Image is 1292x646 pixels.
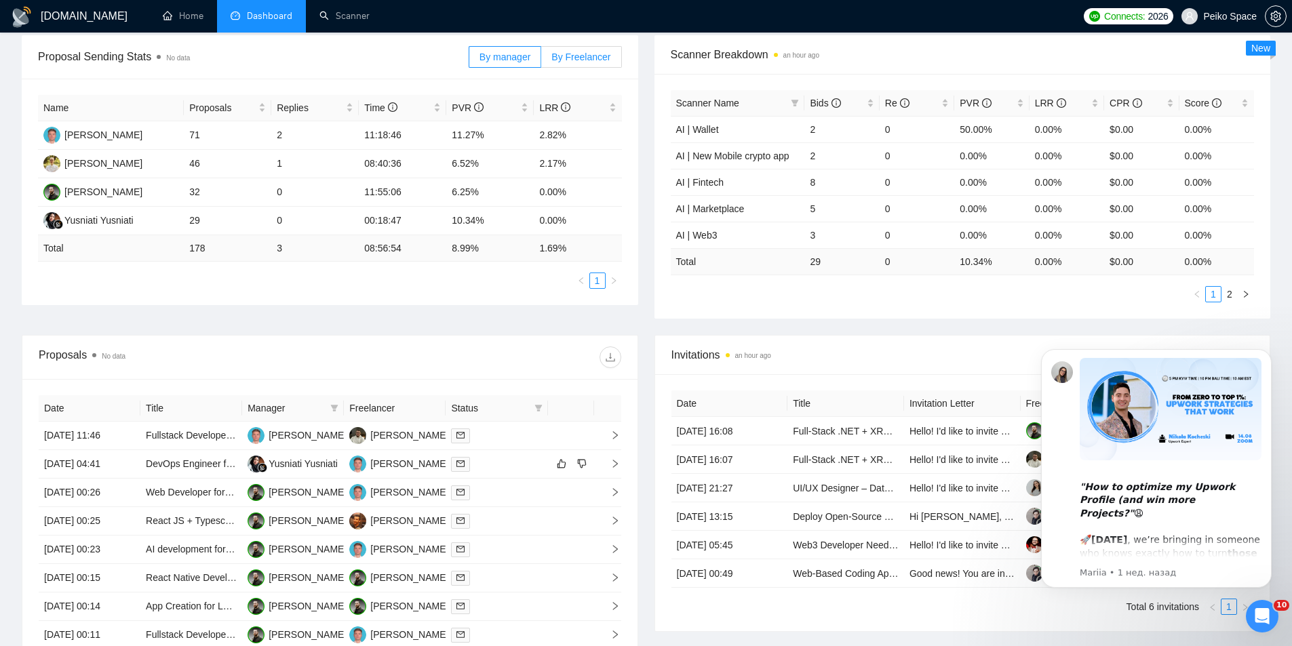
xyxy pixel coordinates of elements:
span: like [557,458,566,469]
span: info-circle [561,102,570,112]
td: 6.52% [446,150,534,178]
a: YYYusniati Yusniati [248,458,338,468]
span: mail [456,517,465,525]
span: right [600,487,620,497]
a: MC[PERSON_NAME] [248,600,347,611]
div: [PERSON_NAME] [269,513,347,528]
th: Date [39,395,140,422]
div: [PERSON_NAME] [370,428,448,443]
span: LRR [539,102,570,113]
div: [PERSON_NAME] [269,599,347,613]
button: left [573,272,589,289]
span: No data [166,54,190,62]
span: mail [456,573,465,582]
div: Yusniati Yusniati [64,213,134,228]
span: mail [456,488,465,496]
a: DL[PERSON_NAME] [43,129,142,140]
span: mail [456,602,465,610]
span: New [1251,43,1270,54]
span: Dashboard [247,10,292,22]
img: gigradar-bm.png [258,463,267,472]
div: [PERSON_NAME] [269,542,347,557]
img: DL [43,127,60,144]
span: PVR [960,98,992,108]
td: UI/UX Designer – Data Visualization & Responsive Design [787,474,904,502]
img: NS [349,512,366,529]
a: AI | Wallet [676,124,719,135]
div: [PERSON_NAME] [370,599,448,613]
button: like [553,456,570,472]
a: MC[PERSON_NAME] [248,628,347,639]
span: filter [328,398,341,418]
img: MC [248,512,265,529]
td: [DATE] 05:45 [671,531,788,559]
td: Deploy Open-Source Dyad AI App Builder to a Secure Server [787,502,904,531]
td: Web-Based Coding App Development for App Creation [787,559,904,588]
button: download [600,346,621,368]
span: dashboard [231,11,240,20]
td: 178 [184,235,271,262]
a: PM[PERSON_NAME] [43,157,142,168]
span: download [600,352,621,363]
button: right [1238,286,1254,302]
td: 46 [184,150,271,178]
img: DL [349,626,366,643]
th: Proposals [184,95,271,121]
td: React Native Developer Needed for Ongoing App Maintenance [140,564,242,592]
span: mail [456,545,465,553]
li: 1 [589,272,606,289]
span: Manager [248,401,325,416]
img: logo [11,6,33,28]
th: Freelancer [344,395,446,422]
span: info-circle [831,98,841,108]
td: 0 [880,222,954,248]
a: Web-Based Coding App Development for App Creation [793,568,1024,579]
span: filter [791,99,799,107]
img: gigradar-bm.png [54,220,63,229]
div: [PERSON_NAME] [370,570,448,585]
td: [DATE] 00:49 [671,559,788,588]
td: $0.00 [1104,142,1179,169]
a: searchScanner [319,10,370,22]
span: right [600,573,620,582]
div: [PERSON_NAME] [269,627,347,642]
span: CPR [1110,98,1141,108]
span: filter [534,404,543,412]
a: DL[PERSON_NAME] [248,429,347,440]
a: Full-Stack .NET + XRPL Blockchain Agency | Long-Term Partnership (Start with Beta Launch) [793,454,1186,465]
li: Previous Page [573,272,589,289]
img: YY [248,456,265,472]
img: DL [349,456,366,472]
td: 2 [271,121,359,150]
a: Deploy Open-Source Dyad AI App Builder to a Secure Server [793,511,1051,522]
span: setting [1266,11,1286,22]
span: info-circle [1057,98,1066,108]
span: 2026 [1148,9,1168,24]
a: MC[PERSON_NAME] [248,571,347,582]
a: DL[PERSON_NAME] [349,486,448,497]
td: [DATE] 00:23 [39,536,140,564]
td: 8.99 % [446,235,534,262]
a: MC[PERSON_NAME] [248,514,347,525]
td: App Creation for Law Firm that will be able to be on the App store [140,592,242,621]
div: [PERSON_NAME] [370,513,448,528]
li: Next Page [1237,599,1253,615]
img: MC [248,626,265,643]
img: MC [349,598,366,615]
div: [PERSON_NAME] [64,156,142,171]
th: Title [787,390,904,417]
button: left [1205,599,1221,615]
td: Total [38,235,184,262]
td: 0.00% [534,207,621,235]
div: [PERSON_NAME] [64,184,142,199]
a: Full-Stack .NET + XRPL Blockchain Agency | Long-Term Partnership (Start with Beta Launch) [793,426,1186,437]
a: UI/UX Designer – Data Visualization & Responsive Design [793,483,1038,493]
button: right [1237,599,1253,615]
span: left [1193,290,1201,298]
td: [DATE] 11:46 [39,422,140,450]
img: DL [349,484,366,501]
span: right [600,459,620,468]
